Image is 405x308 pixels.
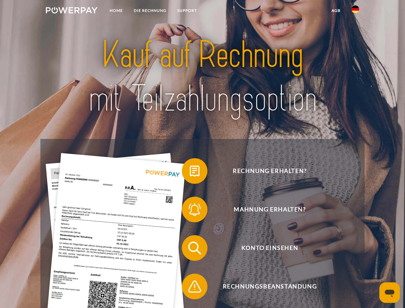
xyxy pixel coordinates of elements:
a: Home [104,5,128,16]
iframe: Schaltfläche zum Öffnen des Messaging-Fensters [379,282,400,303]
img: qb_bell.svg [187,201,203,218]
img: qb_search.svg [187,240,203,256]
img: qb_warning.svg [187,278,203,295]
a: DIE RECHNUNG [128,5,172,16]
span: Mahnung erhalten? [191,197,348,222]
button: Konto einsehen [182,235,349,261]
button: Mahnung erhalten? [182,197,349,222]
img: title-powerpay_de.svg [61,31,344,123]
img: de [351,5,359,13]
button: Rechnungsbeanstandung [182,274,349,299]
span: Konto einsehen [191,235,348,261]
img: qb_bill.svg [187,163,203,179]
span: Rechnungsbeanstandung [191,274,348,299]
span: Rechnung erhalten? [191,158,348,184]
a: agb [326,5,346,16]
img: logo-powerpay-white.svg [46,7,97,13]
a: SUPPORT [172,5,202,16]
button: Rechnung erhalten? [182,158,349,184]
